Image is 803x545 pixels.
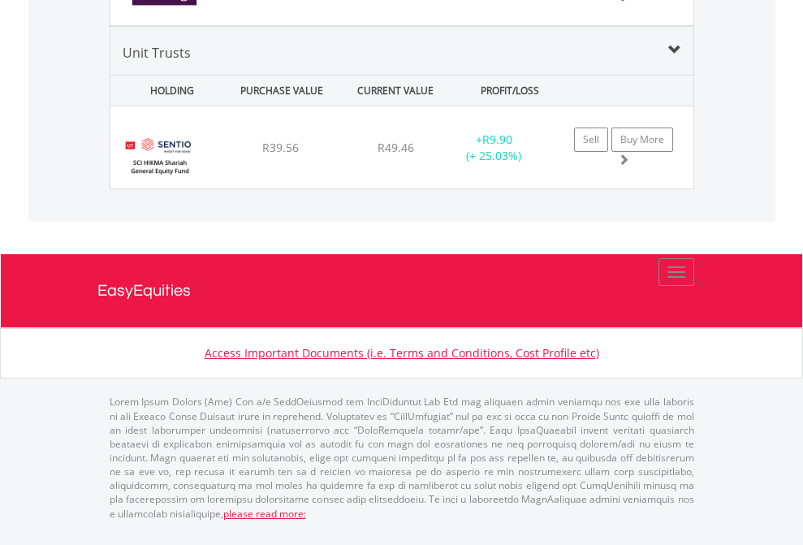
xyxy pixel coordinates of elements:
[112,76,222,106] div: HOLDING
[574,128,608,152] a: Sell
[611,128,673,152] a: Buy More
[123,44,191,62] span: Unit Trusts
[223,507,306,521] a: please read more:
[482,132,512,147] span: R9.90
[205,345,599,361] a: Access Important Documents (i.e. Terms and Conditions, Cost Profile etc)
[227,76,337,106] div: PURCHASE VALUE
[443,132,545,164] div: + (+ 25.03%)
[119,127,201,184] img: UT.ZA.SHGB1.png
[262,140,299,155] span: R39.56
[97,254,706,327] a: EasyEquities
[340,76,451,106] div: CURRENT VALUE
[110,395,694,520] p: Lorem Ipsum Dolors (Ame) Con a/e SeddOeiusmod tem InciDiduntut Lab Etd mag aliquaen admin veniamq...
[378,140,414,155] span: R49.46
[455,76,565,106] div: PROFIT/LOSS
